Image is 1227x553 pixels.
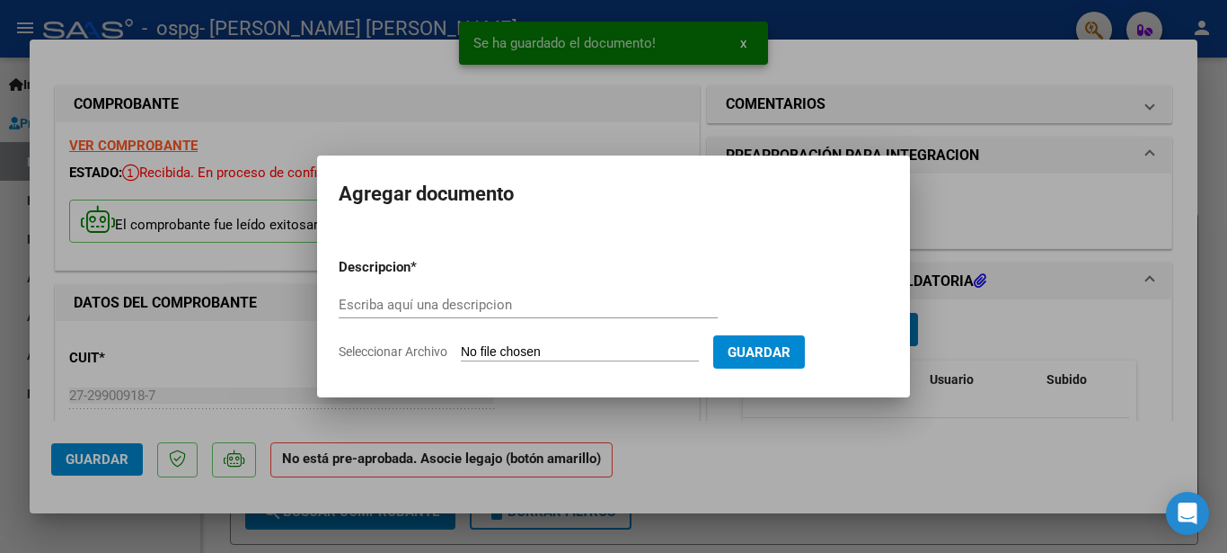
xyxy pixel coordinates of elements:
[339,177,888,211] h2: Agregar documento
[713,335,805,369] button: Guardar
[339,257,504,278] p: Descripcion
[339,344,447,359] span: Seleccionar Archivo
[1166,492,1209,535] div: Open Intercom Messenger
[728,344,790,361] span: Guardar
